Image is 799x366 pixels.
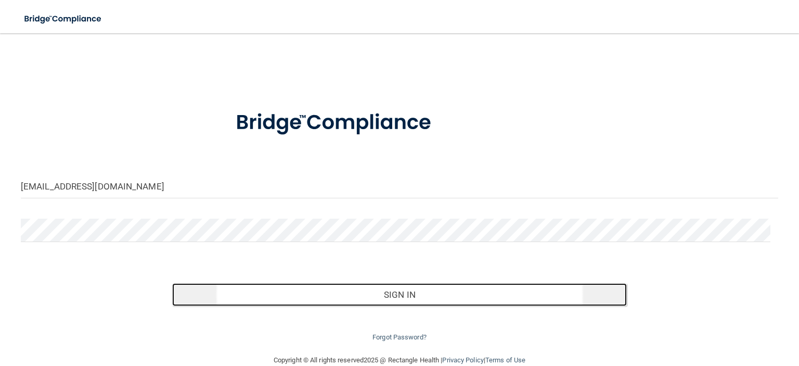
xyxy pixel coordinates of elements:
img: bridge_compliance_login_screen.278c3ca4.svg [16,8,111,30]
button: Sign In [172,283,627,306]
a: Privacy Policy [442,356,483,364]
a: Terms of Use [485,356,525,364]
input: Email [21,175,778,198]
img: bridge_compliance_login_screen.278c3ca4.svg [214,96,457,150]
a: Forgot Password? [372,333,427,341]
